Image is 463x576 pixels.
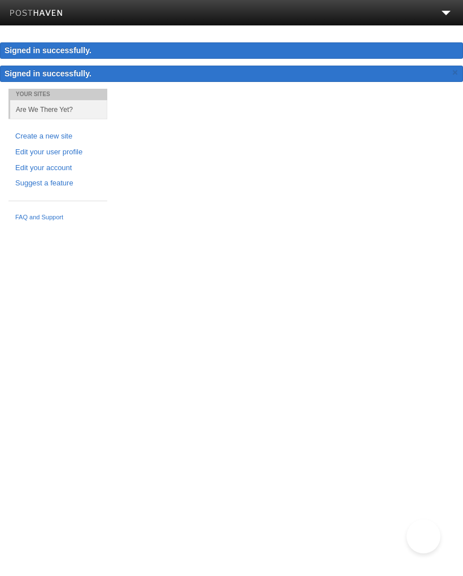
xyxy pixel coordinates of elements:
[450,66,460,80] a: ×
[407,519,440,553] iframe: Help Scout Beacon - Open
[15,162,101,174] a: Edit your account
[15,131,101,142] a: Create a new site
[15,146,101,158] a: Edit your user profile
[10,100,107,119] a: Are We There Yet?
[10,10,63,18] img: Posthaven-bar
[15,177,101,189] a: Suggest a feature
[5,69,91,78] span: Signed in successfully.
[8,89,107,100] li: Your Sites
[15,213,101,223] a: FAQ and Support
